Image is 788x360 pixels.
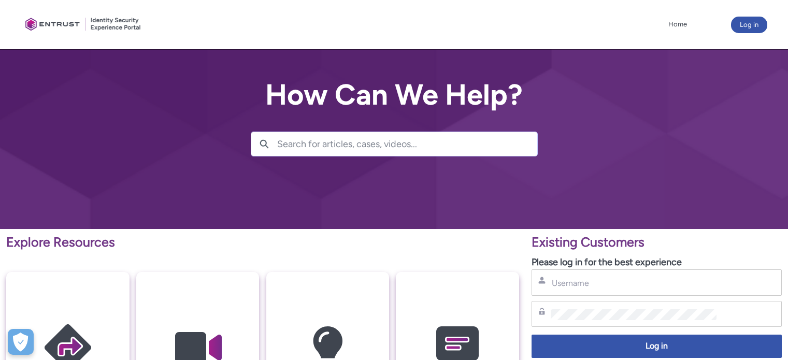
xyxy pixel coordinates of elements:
a: Home [666,17,690,32]
button: Log in [731,17,767,33]
h2: How Can We Help? [251,79,538,111]
button: Search [251,132,277,156]
input: Search for articles, cases, videos... [277,132,537,156]
div: Preferenze cookie [8,329,34,355]
input: Username [551,278,717,289]
p: Please log in for the best experience [532,255,782,269]
button: Apri preferenze [8,329,34,355]
p: Existing Customers [532,233,782,252]
p: Explore Resources [6,233,519,252]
